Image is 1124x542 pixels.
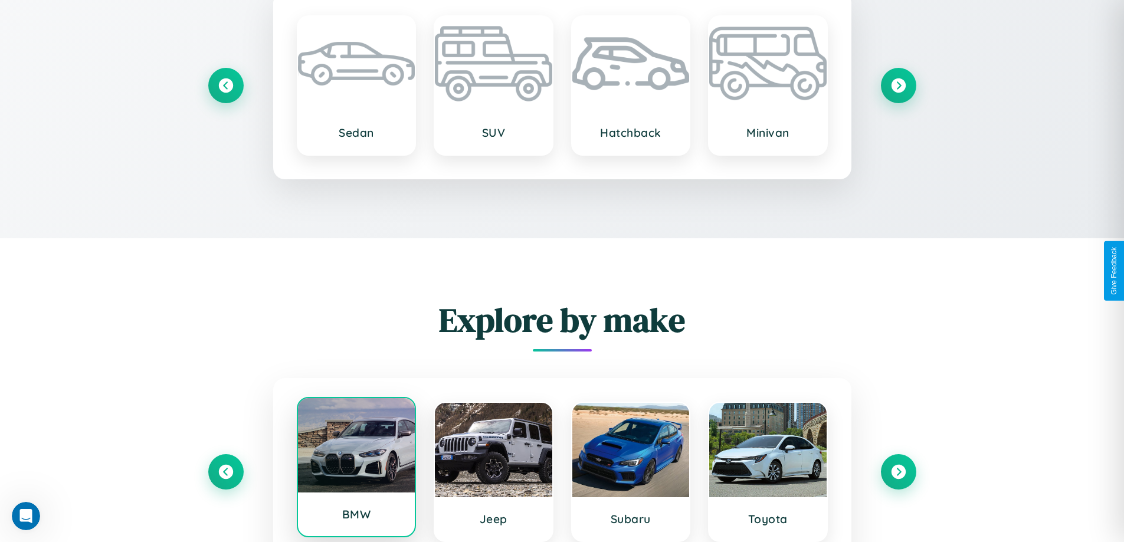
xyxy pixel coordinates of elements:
h3: Minivan [721,126,815,140]
h3: BMW [310,507,404,521]
h3: SUV [447,126,540,140]
h3: Hatchback [584,126,678,140]
h3: Sedan [310,126,404,140]
iframe: Intercom live chat [12,502,40,530]
h3: Toyota [721,512,815,526]
h3: Jeep [447,512,540,526]
h3: Subaru [584,512,678,526]
h2: Explore by make [208,297,916,343]
div: Give Feedback [1110,247,1118,295]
